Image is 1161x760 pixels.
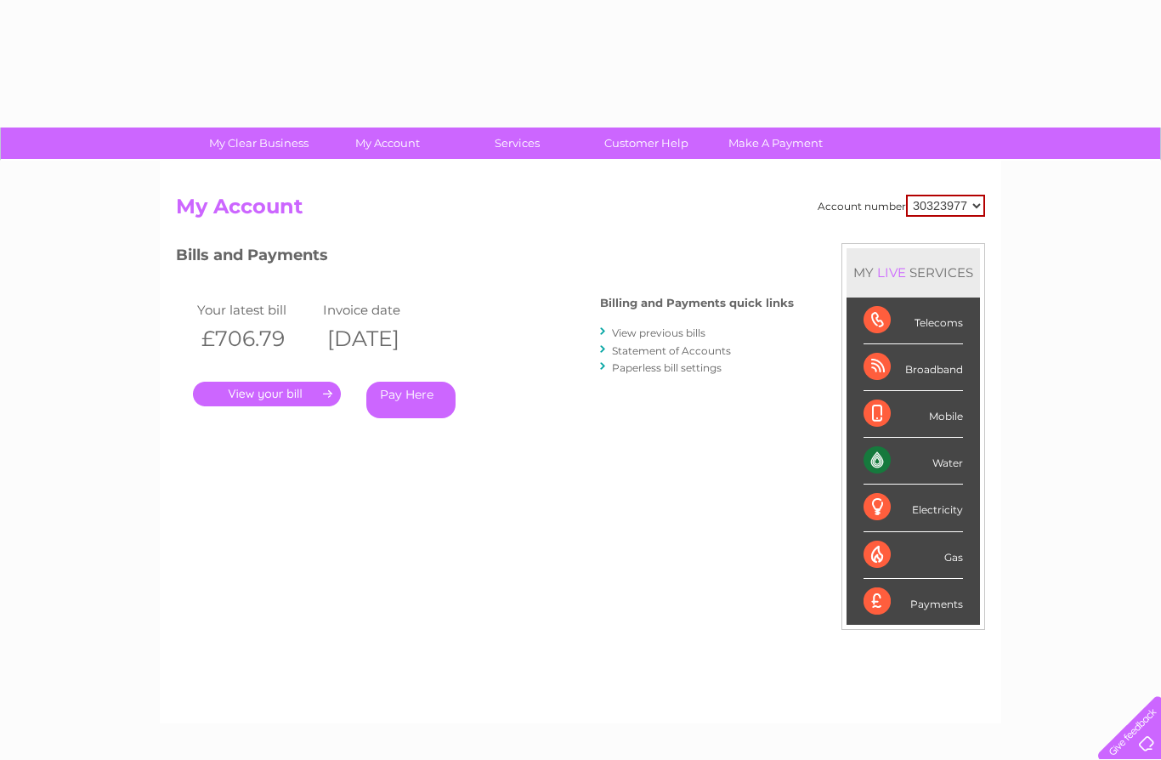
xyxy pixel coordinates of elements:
a: Make A Payment [705,128,846,159]
div: Water [864,438,963,485]
div: Telecoms [864,298,963,344]
div: Account number [818,195,985,217]
td: Invoice date [319,298,445,321]
h2: My Account [176,195,985,227]
a: Pay Here [366,382,456,418]
div: Gas [864,532,963,579]
div: Electricity [864,485,963,531]
a: My Clear Business [189,128,329,159]
a: . [193,382,341,406]
td: Your latest bill [193,298,319,321]
h3: Bills and Payments [176,243,794,273]
a: Customer Help [576,128,716,159]
a: Paperless bill settings [612,361,722,374]
th: £706.79 [193,321,319,356]
div: LIVE [874,264,909,281]
div: MY SERVICES [847,248,980,297]
a: View previous bills [612,326,705,339]
h4: Billing and Payments quick links [600,297,794,309]
a: My Account [318,128,458,159]
a: Statement of Accounts [612,344,731,357]
div: Payments [864,579,963,625]
div: Broadband [864,344,963,391]
a: Services [447,128,587,159]
div: Mobile [864,391,963,438]
th: [DATE] [319,321,445,356]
